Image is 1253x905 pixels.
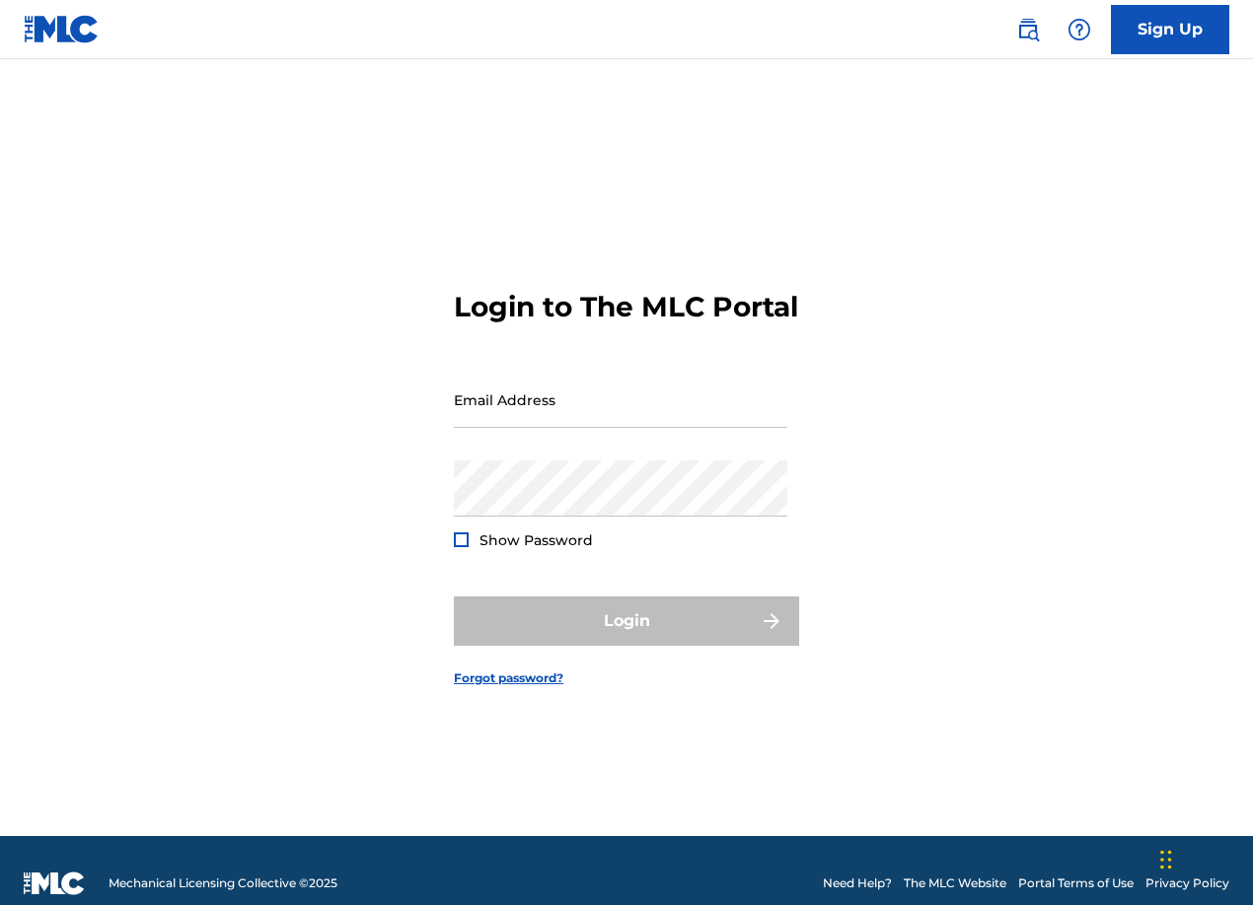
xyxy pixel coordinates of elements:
a: Need Help? [823,874,892,892]
img: logo [24,871,85,895]
a: Privacy Policy [1145,874,1229,892]
span: Mechanical Licensing Collective © 2025 [109,874,337,892]
a: Forgot password? [454,669,563,687]
iframe: Chat Widget [1154,810,1253,905]
span: Show Password [479,531,593,549]
a: The MLC Website [904,874,1006,892]
a: Portal Terms of Use [1018,874,1134,892]
div: Drag [1160,830,1172,889]
h3: Login to The MLC Portal [454,290,798,324]
img: MLC Logo [24,15,100,43]
a: Public Search [1008,10,1048,49]
img: help [1068,18,1091,41]
a: Sign Up [1111,5,1229,54]
img: search [1016,18,1040,41]
div: Help [1060,10,1099,49]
